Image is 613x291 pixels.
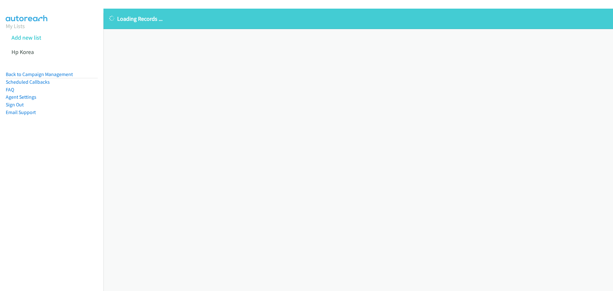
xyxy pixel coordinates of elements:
[11,34,41,41] a: Add new list
[6,94,36,100] a: Agent Settings
[11,48,34,56] a: Hp Korea
[6,71,73,77] a: Back to Campaign Management
[6,22,25,30] a: My Lists
[6,109,36,115] a: Email Support
[6,79,50,85] a: Scheduled Callbacks
[109,14,607,23] p: Loading Records ...
[6,102,24,108] a: Sign Out
[6,87,14,93] a: FAQ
